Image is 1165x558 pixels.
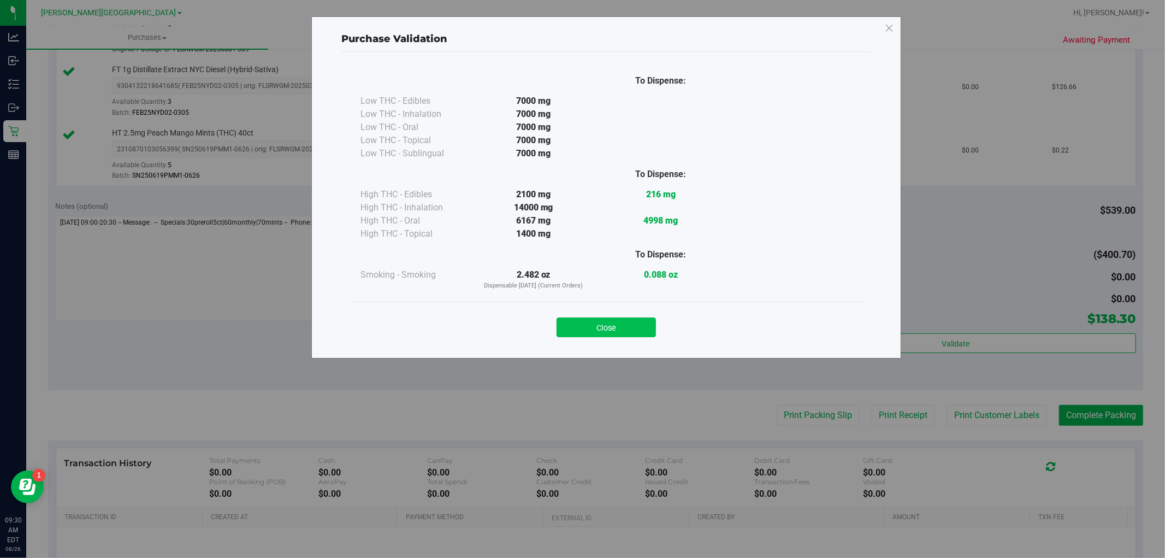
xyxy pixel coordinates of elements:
div: To Dispense: [597,168,724,181]
div: High THC - Topical [360,227,470,240]
iframe: Resource center [11,471,44,503]
p: Dispensable [DATE] (Current Orders) [470,281,597,291]
button: Close [557,318,656,337]
div: High THC - Inhalation [360,201,470,214]
iframe: Resource center unread badge [32,469,45,482]
div: 7000 mg [470,121,597,134]
span: Purchase Validation [341,33,447,45]
strong: 0.088 oz [644,269,678,280]
div: 1400 mg [470,227,597,240]
div: 6167 mg [470,214,597,227]
div: 7000 mg [470,95,597,108]
div: High THC - Oral [360,214,470,227]
div: 14000 mg [470,201,597,214]
div: 2100 mg [470,188,597,201]
div: 2.482 oz [470,268,597,291]
div: To Dispense: [597,248,724,261]
div: Low THC - Sublingual [360,147,470,160]
div: Low THC - Oral [360,121,470,134]
div: Low THC - Inhalation [360,108,470,121]
div: Low THC - Edibles [360,95,470,108]
div: 7000 mg [470,147,597,160]
strong: 216 mg [646,189,676,199]
div: Smoking - Smoking [360,268,470,281]
div: Low THC - Topical [360,134,470,147]
strong: 4998 mg [643,215,678,226]
div: To Dispense: [597,74,724,87]
div: 7000 mg [470,134,597,147]
div: High THC - Edibles [360,188,470,201]
div: 7000 mg [470,108,597,121]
